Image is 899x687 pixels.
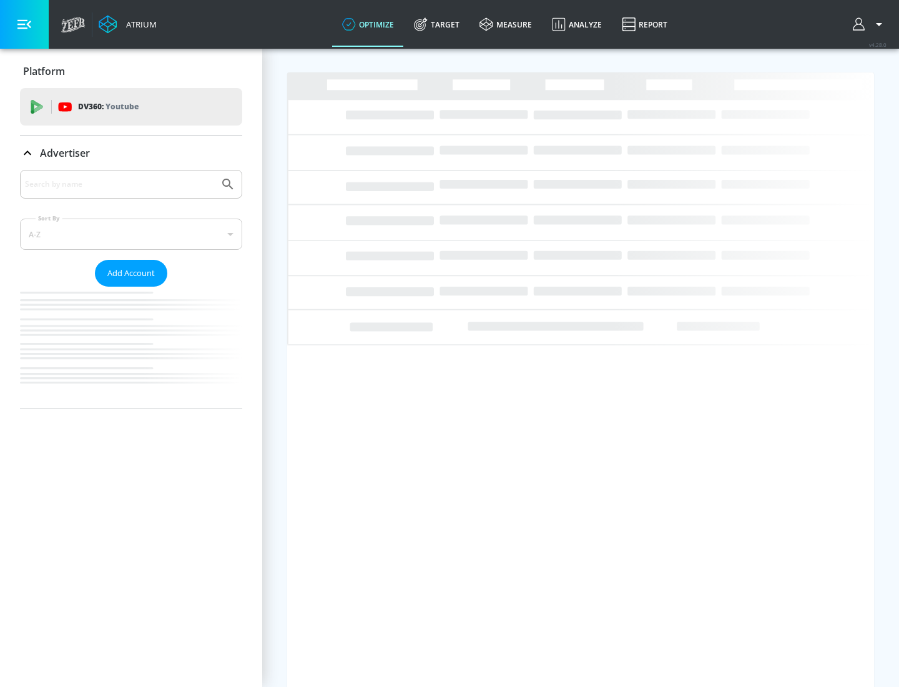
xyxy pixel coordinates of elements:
[404,2,469,47] a: Target
[332,2,404,47] a: optimize
[107,266,155,280] span: Add Account
[612,2,677,47] a: Report
[20,88,242,126] div: DV360: Youtube
[20,287,242,408] nav: list of Advertiser
[99,15,157,34] a: Atrium
[36,214,62,222] label: Sort By
[542,2,612,47] a: Analyze
[469,2,542,47] a: measure
[78,100,139,114] p: DV360:
[23,64,65,78] p: Platform
[121,19,157,30] div: Atrium
[20,219,242,250] div: A-Z
[869,41,887,48] span: v 4.28.0
[95,260,167,287] button: Add Account
[25,176,214,192] input: Search by name
[20,170,242,408] div: Advertiser
[20,54,242,89] div: Platform
[106,100,139,113] p: Youtube
[40,146,90,160] p: Advertiser
[20,136,242,171] div: Advertiser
